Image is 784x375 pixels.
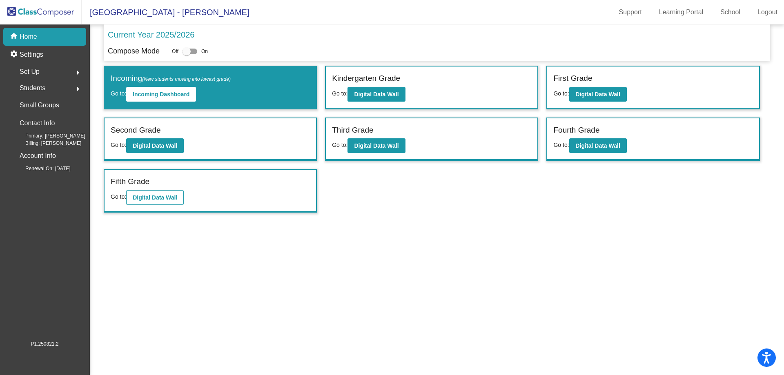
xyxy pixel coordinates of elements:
span: Renewal On: [DATE] [12,165,70,172]
span: Off [172,48,178,55]
span: Go to: [553,142,569,148]
b: Digital Data Wall [133,194,177,201]
span: [GEOGRAPHIC_DATA] - [PERSON_NAME] [82,6,249,19]
b: Digital Data Wall [576,142,620,149]
a: Support [612,6,648,19]
span: Go to: [553,90,569,97]
p: Small Groups [20,100,59,111]
span: Billing: [PERSON_NAME] [12,140,81,147]
p: Current Year 2025/2026 [108,29,194,41]
span: (New students moving into lowest grade) [142,76,231,82]
label: Second Grade [111,124,161,136]
b: Digital Data Wall [576,91,620,98]
label: Incoming [111,73,231,84]
b: Incoming Dashboard [133,91,189,98]
span: On [201,48,208,55]
b: Digital Data Wall [354,142,399,149]
a: School [714,6,747,19]
label: Kindergarten Grade [332,73,400,84]
span: Go to: [332,142,347,148]
span: Students [20,82,45,94]
mat-icon: home [10,32,20,42]
label: Fourth Grade [553,124,599,136]
label: Third Grade [332,124,373,136]
p: Home [20,32,37,42]
b: Digital Data Wall [133,142,177,149]
span: Primary: [PERSON_NAME] [12,132,85,140]
span: Set Up [20,66,40,78]
mat-icon: settings [10,50,20,60]
label: Fifth Grade [111,176,149,188]
span: Go to: [111,142,126,148]
a: Learning Portal [653,6,710,19]
mat-icon: arrow_right [73,84,83,94]
mat-icon: arrow_right [73,68,83,78]
a: Logout [751,6,784,19]
p: Account Info [20,150,56,162]
b: Digital Data Wall [354,91,399,98]
span: Go to: [111,90,126,97]
span: Go to: [111,193,126,200]
span: Go to: [332,90,347,97]
p: Compose Mode [108,46,160,57]
p: Contact Info [20,118,55,129]
label: First Grade [553,73,592,84]
p: Settings [20,50,43,60]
